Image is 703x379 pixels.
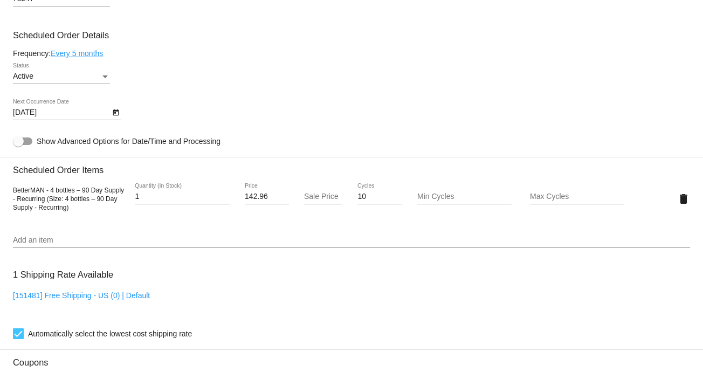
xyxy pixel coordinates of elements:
[13,291,150,300] a: [151481] Free Shipping - US (0) | Default
[13,49,690,58] div: Frequency:
[357,192,402,201] input: Cycles
[245,192,289,201] input: Price
[417,192,512,201] input: Min Cycles
[304,192,342,201] input: Sale Price
[13,30,690,40] h3: Scheduled Order Details
[13,263,113,286] h3: 1 Shipping Rate Available
[13,349,690,368] h3: Coupons
[51,49,103,58] a: Every 5 months
[135,192,229,201] input: Quantity (In Stock)
[677,192,690,205] mat-icon: delete
[530,192,624,201] input: Max Cycles
[13,72,33,80] span: Active
[13,187,124,211] span: BetterMAN - 4 bottles – 90 Day Supply - Recurring (Size: 4 bottles – 90 Day Supply - Recurring)
[13,157,690,175] h3: Scheduled Order Items
[28,327,192,340] span: Automatically select the lowest cost shipping rate
[13,72,110,81] mat-select: Status
[110,106,121,118] button: Open calendar
[37,136,220,147] span: Show Advanced Options for Date/Time and Processing
[13,108,110,117] input: Next Occurrence Date
[13,236,690,245] input: Add an item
